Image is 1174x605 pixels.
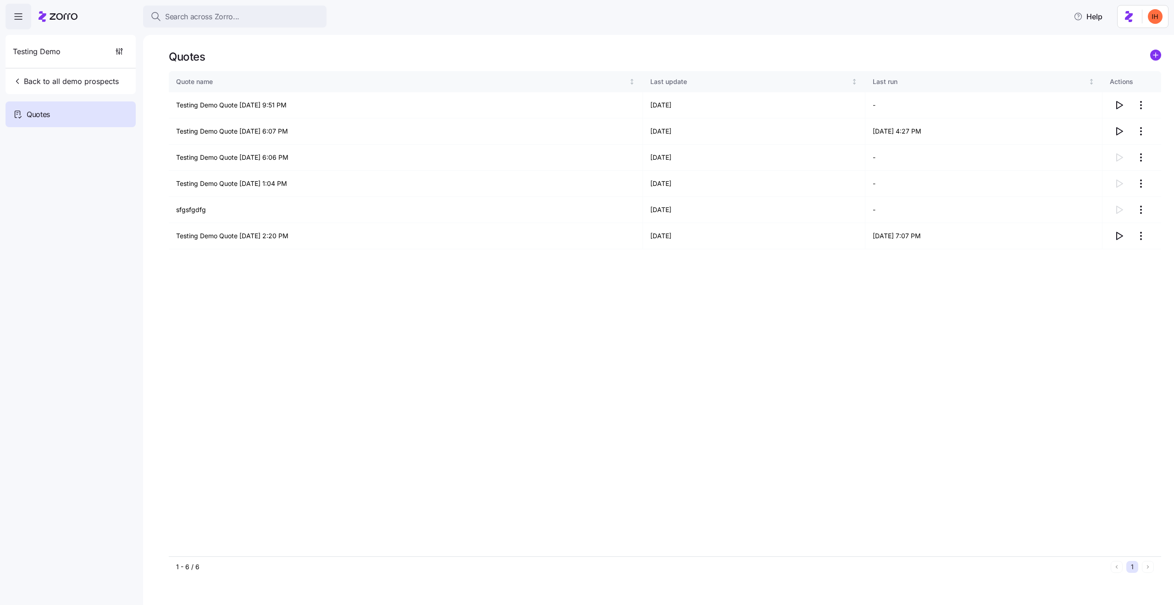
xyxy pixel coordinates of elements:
div: Last run [873,77,1086,87]
td: Testing Demo Quote [DATE] 2:20 PM [169,223,643,249]
div: Not sorted [851,78,858,85]
button: 1 [1126,561,1138,573]
span: Back to all demo prospects [13,76,119,87]
td: Testing Demo Quote [DATE] 9:51 PM [169,92,643,118]
td: - [865,171,1102,197]
div: Not sorted [629,78,635,85]
td: - [865,92,1102,118]
button: Search across Zorro... [143,6,327,28]
th: Last updateNot sorted [643,71,865,92]
td: [DATE] [643,145,865,171]
td: Testing Demo Quote [DATE] 6:06 PM [169,145,643,171]
td: [DATE] [643,92,865,118]
svg: add icon [1150,50,1161,61]
td: [DATE] [643,223,865,249]
span: Testing Demo [13,46,61,57]
td: - [865,145,1102,171]
span: Quotes [27,109,50,120]
td: sfgsfgdfg [169,197,643,223]
button: Help [1066,7,1110,26]
td: - [865,197,1102,223]
th: Last runNot sorted [865,71,1102,92]
div: Quote name [176,77,627,87]
div: 1 - 6 / 6 [176,562,1107,571]
td: Testing Demo Quote [DATE] 6:07 PM [169,118,643,145]
td: [DATE] 7:07 PM [865,223,1102,249]
div: Actions [1110,77,1154,87]
div: Last update [650,77,850,87]
button: Back to all demo prospects [9,72,122,90]
td: [DATE] 4:27 PM [865,118,1102,145]
td: [DATE] [643,171,865,197]
a: add icon [1150,50,1161,64]
h1: Quotes [169,50,205,64]
span: Help [1074,11,1102,22]
th: Quote nameNot sorted [169,71,643,92]
button: Previous page [1111,561,1123,573]
td: Testing Demo Quote [DATE] 1:04 PM [169,171,643,197]
button: Next page [1142,561,1154,573]
img: f3711480c2c985a33e19d88a07d4c111 [1148,9,1163,24]
div: Not sorted [1088,78,1095,85]
td: [DATE] [643,197,865,223]
span: Search across Zorro... [165,11,239,22]
a: Quotes [6,101,136,127]
td: [DATE] [643,118,865,145]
